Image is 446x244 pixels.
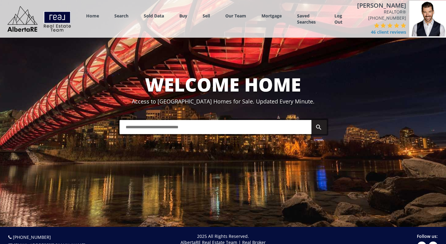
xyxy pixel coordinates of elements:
span: 46 client reviews [371,29,406,35]
span: Access to [GEOGRAPHIC_DATA] Homes for Sale. Updated Every Minute. [132,98,314,105]
a: Buy [179,13,187,19]
a: Saved Searches [297,13,327,25]
a: Log Out [334,13,350,25]
a: Search [114,13,128,19]
img: rsz8I6Qzw6k4SgbbiUPDyvo6Gso4GbRMfyvVtSqp.png [409,1,446,37]
img: 5 of 5 stars [401,23,406,28]
span: REALTOR® [357,9,406,15]
img: 1 of 5 stars [374,23,379,28]
a: [PHONE_NUMBER] [368,15,406,21]
a: Home [86,13,99,19]
span: Follow us: [417,233,438,239]
a: Sold Data [144,13,164,19]
a: Mortgage [261,13,282,19]
h4: [PERSON_NAME] [357,2,406,9]
img: 4 of 5 stars [394,23,399,28]
img: Logo [4,4,74,33]
a: Sell [203,13,210,19]
a: [PHONE_NUMBER] [13,234,51,240]
img: 3 of 5 stars [387,23,393,28]
h1: WELCOME HOME [2,74,444,95]
a: Our Team [225,13,246,19]
img: 2 of 5 stars [380,23,386,28]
